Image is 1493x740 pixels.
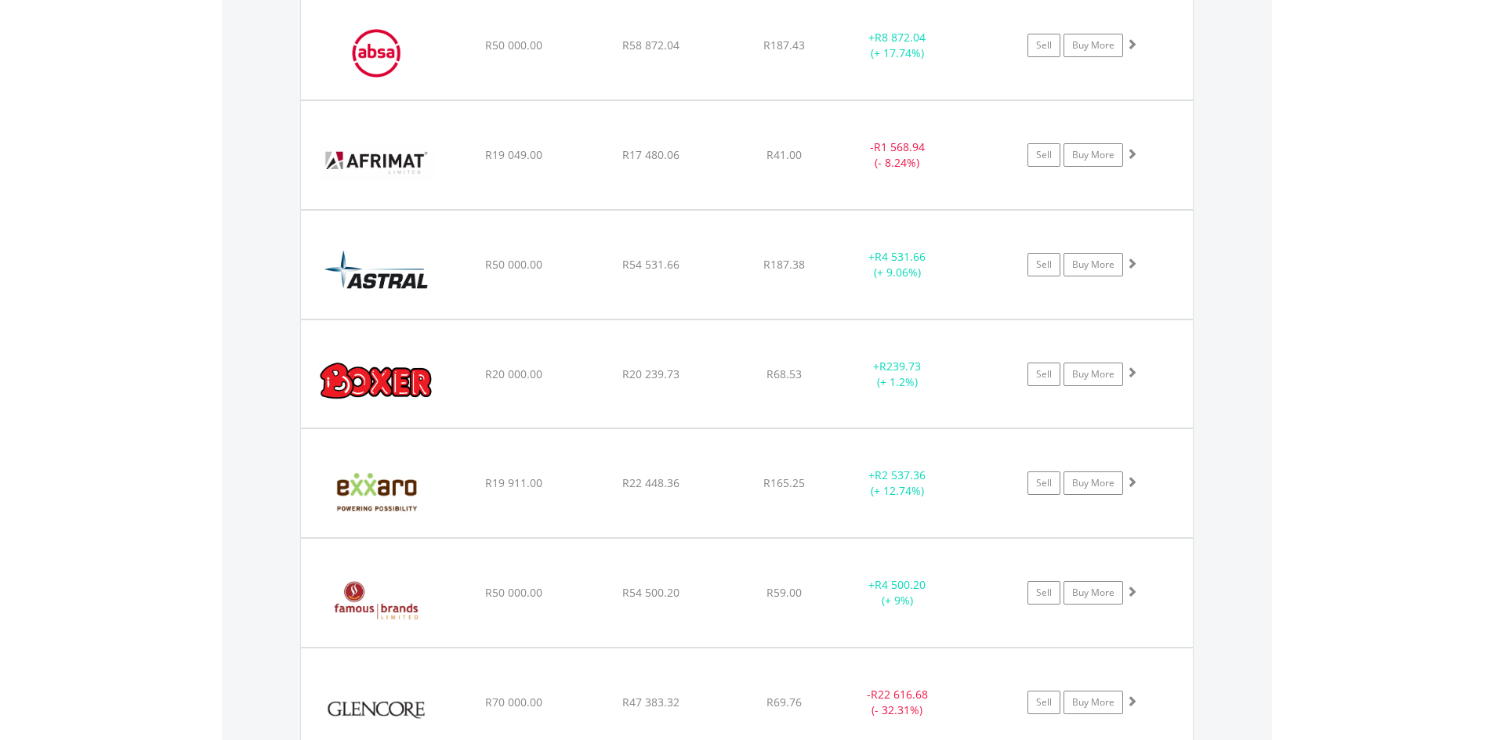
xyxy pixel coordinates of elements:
[875,249,926,264] span: R4 531.66
[622,695,679,709] span: R47 383.32
[1027,691,1060,714] a: Sell
[485,585,542,600] span: R50 000.00
[622,475,679,490] span: R22 448.36
[839,30,957,61] div: + (+ 17.74%)
[875,467,926,482] span: R2 537.36
[1064,143,1123,167] a: Buy More
[622,257,679,272] span: R54 531.66
[839,139,957,171] div: - (- 8.24%)
[874,139,925,154] span: R1 568.94
[1027,253,1060,276] a: Sell
[622,585,679,600] span: R54 500.20
[622,366,679,381] span: R20 239.73
[839,359,957,390] div: + (+ 1.2%)
[309,449,444,533] img: EQU.ZA.EXX.png
[1064,691,1123,714] a: Buy More
[1027,34,1060,57] a: Sell
[763,475,805,490] span: R165.25
[766,366,802,381] span: R68.53
[1064,253,1123,276] a: Buy More
[839,467,957,499] div: + (+ 12.74%)
[309,11,444,96] img: EQU.ZA.ABG.png
[309,230,444,315] img: EQU.ZA.ARL.png
[309,340,444,424] img: EQU.ZA.BOX.png
[766,695,802,709] span: R69.76
[1027,363,1060,386] a: Sell
[622,38,679,52] span: R58 872.04
[839,687,957,718] div: - (- 32.31%)
[766,585,802,600] span: R59.00
[485,147,542,162] span: R19 049.00
[485,257,542,272] span: R50 000.00
[763,257,805,272] span: R187.38
[871,687,928,702] span: R22 616.68
[1027,471,1060,495] a: Sell
[875,577,926,592] span: R4 500.20
[485,366,542,381] span: R20 000.00
[875,30,926,45] span: R8 872.04
[485,475,542,490] span: R19 911.00
[1027,143,1060,167] a: Sell
[1064,34,1123,57] a: Buy More
[1064,471,1123,495] a: Buy More
[879,359,921,374] span: R239.73
[763,38,805,52] span: R187.43
[485,695,542,709] span: R70 000.00
[1027,581,1060,605] a: Sell
[309,121,444,205] img: EQU.ZA.AFT.png
[309,558,444,643] img: EQU.ZA.FBR.png
[622,147,679,162] span: R17 480.06
[839,249,957,280] div: + (+ 9.06%)
[1064,581,1123,605] a: Buy More
[485,38,542,52] span: R50 000.00
[839,577,957,608] div: + (+ 9%)
[766,147,802,162] span: R41.00
[1064,363,1123,386] a: Buy More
